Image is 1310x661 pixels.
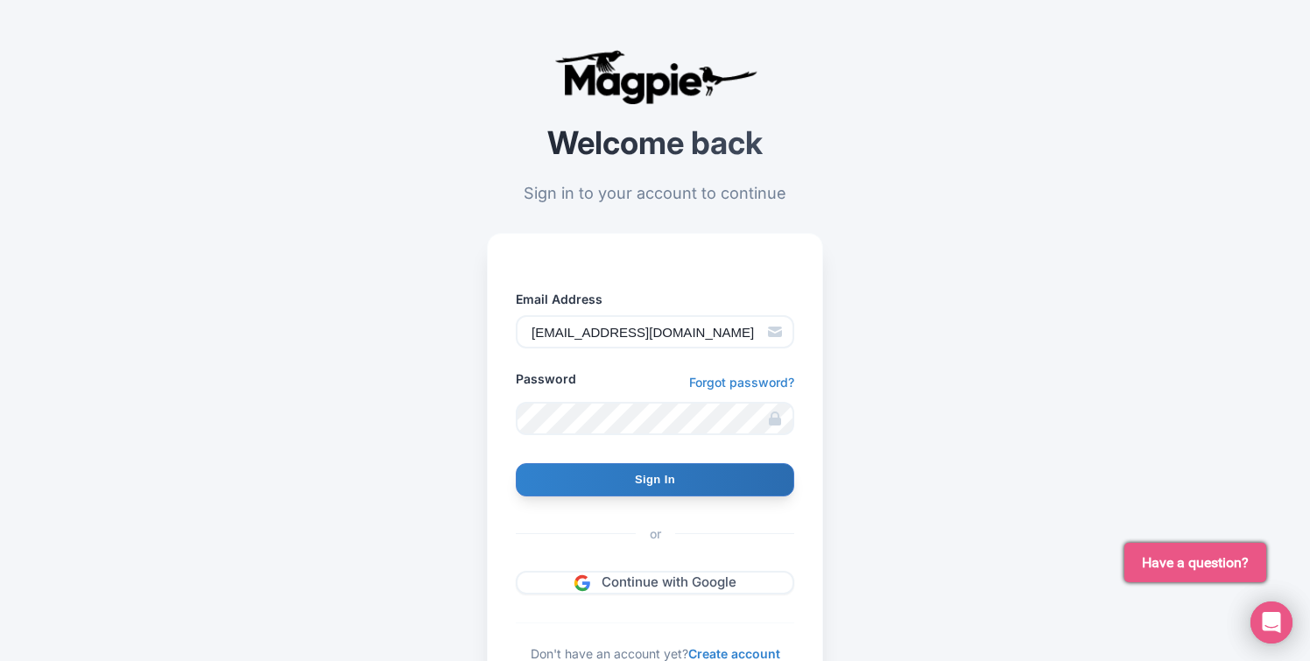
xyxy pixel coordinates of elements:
[516,463,794,496] input: Sign In
[1124,543,1266,582] button: Have a question?
[550,49,760,105] img: logo-ab69f6fb50320c5b225c76a69d11143b.png
[516,315,794,348] input: Enter your email address
[636,524,675,543] span: or
[487,181,823,205] p: Sign in to your account to continue
[516,290,794,308] label: Email Address
[686,646,773,661] a: Create account
[1142,552,1249,573] span: Have a question?
[1250,601,1292,643] div: Open Intercom Messenger
[487,126,823,161] h2: Welcome back
[694,373,794,391] a: Forgot password?
[516,369,571,388] label: Password
[516,571,794,594] a: Continue with Google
